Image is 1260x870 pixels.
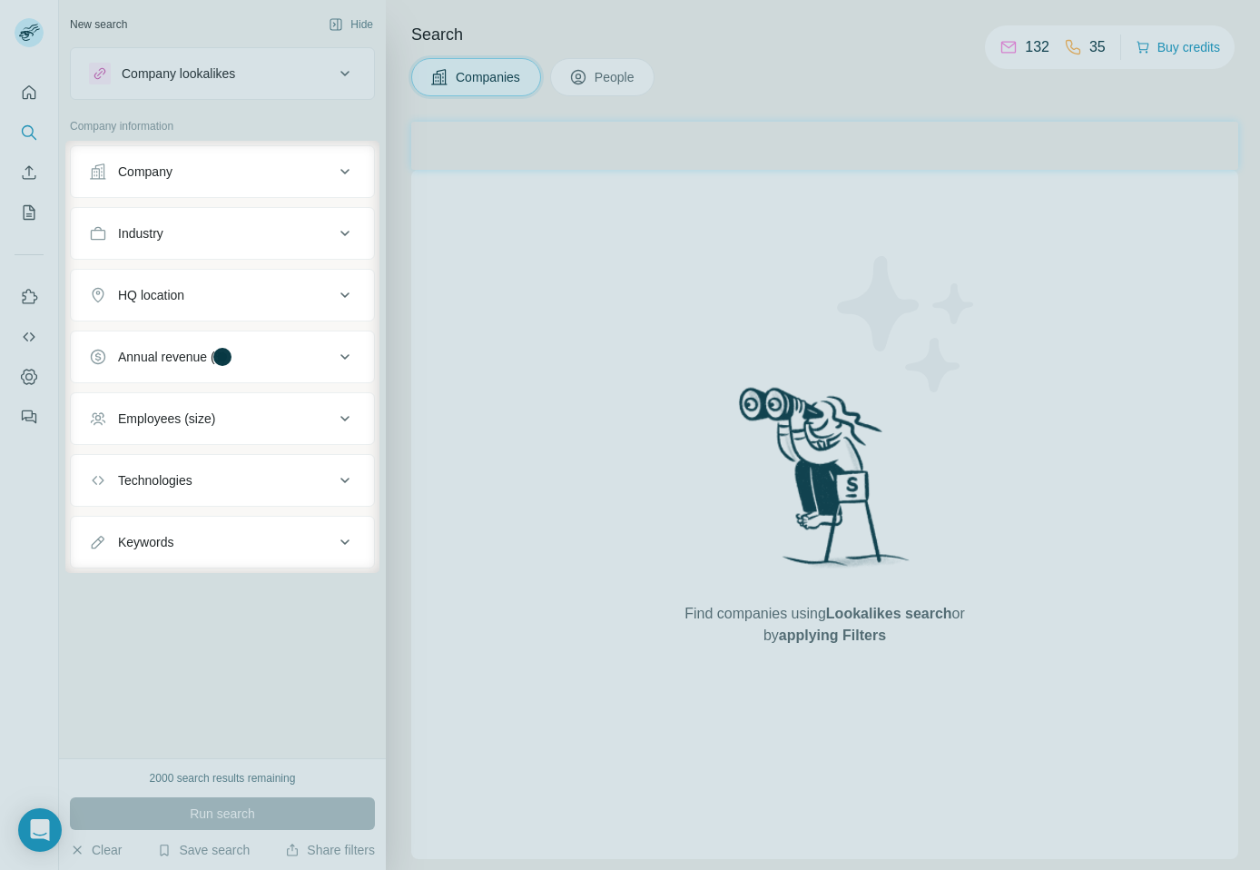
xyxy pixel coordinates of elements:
div: HQ location [118,286,184,304]
button: Employees (size) [71,397,374,440]
div: Keywords [118,533,173,551]
button: Keywords [71,520,374,564]
iframe: Tooltip [379,177,747,538]
button: Technologies [71,459,374,502]
div: Industry [118,224,163,242]
div: Technologies [118,471,192,489]
div: Company [118,163,172,181]
button: Company [71,150,374,193]
button: Industry [71,212,374,255]
button: HQ location [71,273,374,317]
div: Employees (size) [118,410,215,428]
div: Annual revenue ($) [118,348,226,366]
button: Annual revenue ($) [71,335,374,379]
